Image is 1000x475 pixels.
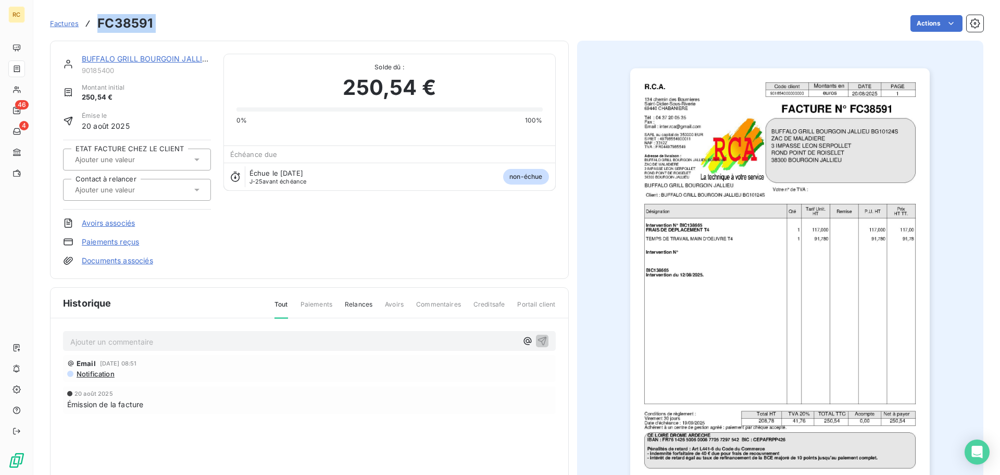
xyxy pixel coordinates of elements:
span: 20 août 2025 [82,120,130,131]
span: 46 [15,100,29,109]
div: Open Intercom Messenger [965,440,990,465]
span: Paiements [301,300,332,318]
span: 90185400 [82,66,211,75]
div: RC [8,6,25,23]
span: Portail client [517,300,555,318]
span: Commentaires [416,300,461,318]
h3: FC38591 [97,14,153,33]
a: Paiements reçus [82,237,139,247]
a: 46 [8,102,24,119]
span: Notification [76,370,115,378]
span: Email [77,359,96,368]
span: Avoirs [385,300,404,318]
span: 250,54 € [343,72,435,103]
span: 20 août 2025 [74,391,113,397]
span: [DATE] 08:51 [100,360,137,367]
span: Relances [345,300,372,318]
span: Solde dû : [236,63,543,72]
span: avant échéance [249,178,307,185]
button: Actions [910,15,963,32]
input: Ajouter une valeur [74,185,179,194]
span: Émise le [82,111,130,120]
input: Ajouter une valeur [74,155,179,164]
span: Montant initial [82,83,124,92]
a: 4 [8,123,24,140]
span: Échue le [DATE] [249,169,303,177]
span: 100% [525,116,543,125]
img: Logo LeanPay [8,452,25,469]
span: Factures [50,19,79,28]
a: Avoirs associés [82,218,135,228]
span: 0% [236,116,247,125]
span: J-25 [249,178,263,185]
span: 250,54 € [82,92,124,103]
span: Échéance due [230,150,278,159]
span: Historique [63,296,111,310]
span: Tout [274,300,288,319]
a: BUFFALO GRILL BOURGOIN JALLIEU BG10124S [82,54,249,63]
span: 4 [19,121,29,130]
a: Documents associés [82,255,153,266]
span: non-échue [503,169,548,185]
a: Factures [50,18,79,29]
span: Creditsafe [473,300,505,318]
span: Émission de la facture [67,399,143,410]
